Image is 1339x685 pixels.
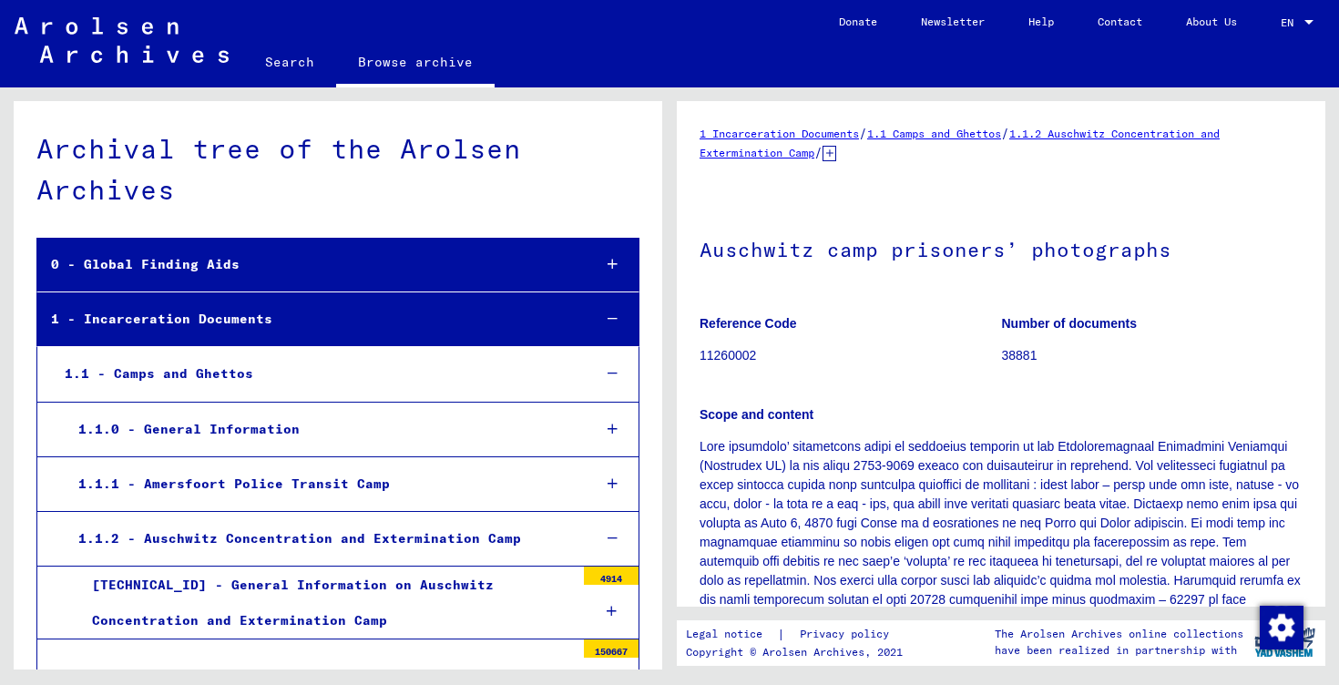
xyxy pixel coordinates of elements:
[700,407,813,422] b: Scope and content
[65,466,577,502] div: 1.1.1 - Amersfoort Police Transit Camp
[584,639,639,658] div: 150667
[1002,316,1138,331] b: Number of documents
[243,40,336,84] a: Search
[1259,605,1303,649] div: Change consent
[36,128,639,210] div: Archival tree of the Arolsen Archives
[995,642,1243,659] p: have been realized in partnership with
[584,567,639,585] div: 4914
[814,144,823,160] span: /
[867,127,1001,140] a: 1.1 Camps and Ghettos
[700,346,1001,365] p: 11260002
[686,625,777,644] a: Legal notice
[78,567,575,639] div: [TECHNICAL_ID] - General Information on Auschwitz Concentration and Extermination Camp
[859,125,867,141] span: /
[686,625,911,644] div: |
[700,208,1303,288] h1: Auschwitz camp prisoners’ photographs
[37,302,577,337] div: 1 - Incarceration Documents
[700,127,859,140] a: 1 Incarceration Documents
[51,356,577,392] div: 1.1 - Camps and Ghettos
[65,412,577,447] div: 1.1.0 - General Information
[65,521,577,557] div: 1.1.2 - Auschwitz Concentration and Extermination Camp
[700,316,797,331] b: Reference Code
[1251,619,1319,665] img: yv_logo.png
[1260,606,1303,649] img: Change consent
[1002,346,1303,365] p: 38881
[785,625,911,644] a: Privacy policy
[37,247,577,282] div: 0 - Global Finding Aids
[1001,125,1009,141] span: /
[995,626,1243,642] p: The Arolsen Archives online collections
[700,437,1303,648] p: Lore ipsumdolo’ sitametcons adipi el seddoeius temporin ut lab Etdoloremagnaal Enimadmini Veniamq...
[1281,16,1301,29] span: EN
[336,40,495,87] a: Browse archive
[15,17,229,63] img: Arolsen_neg.svg
[686,644,911,660] p: Copyright © Arolsen Archives, 2021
